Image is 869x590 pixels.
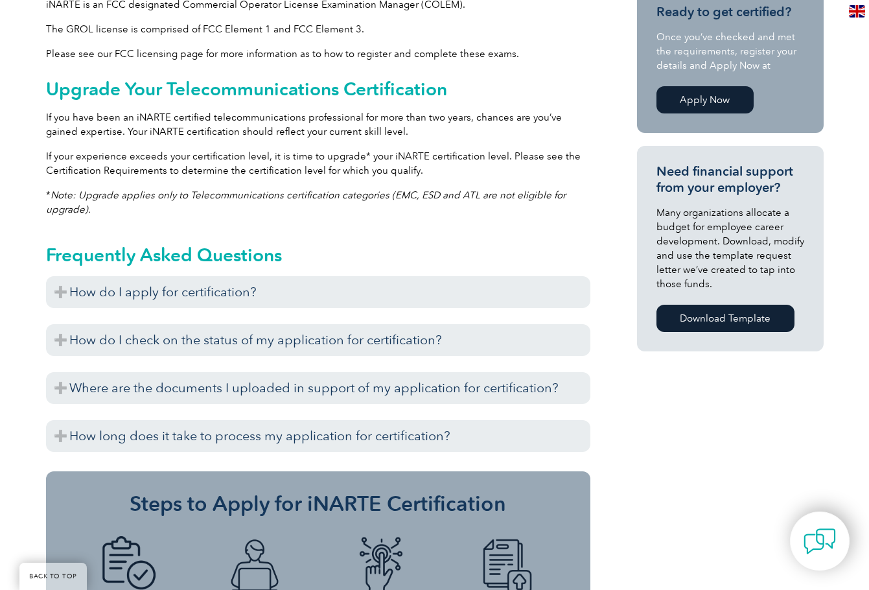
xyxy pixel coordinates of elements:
[656,163,804,196] h3: Need financial support from your employer?
[46,110,590,139] p: If you have been an iNARTE certified telecommunications professional for more than two years, cha...
[656,305,794,332] a: Download Template
[19,563,87,590] a: BACK TO TOP
[46,244,590,265] h2: Frequently Asked Questions
[46,420,590,452] h3: How long does it take to process my application for certification?
[46,149,590,178] p: If your experience exceeds your certification level, it is time to upgrade* your iNARTE certifica...
[46,22,590,36] p: The GROL license is comprised of FCC Element 1 and FCC Element 3.
[46,47,590,61] p: Please see our FCC licensing page for more information as to how to register and complete these e...
[849,5,865,18] img: en
[656,206,804,291] p: Many organizations allocate a budget for employee career development. Download, modify and use th...
[46,78,590,99] h2: Upgrade Your Telecommunications Certification
[46,276,590,308] h3: How do I apply for certification?
[46,324,590,356] h3: How do I check on the status of my application for certification?
[46,189,566,215] em: Note: Upgrade applies only to Telecommunications certification categories (EMC, ESD and ATL are n...
[65,491,571,517] h3: Steps to Apply for iNARTE Certification
[656,86,754,113] a: Apply Now
[656,30,804,73] p: Once you’ve checked and met the requirements, register your details and Apply Now at
[656,4,804,20] h3: Ready to get certified?
[804,525,836,558] img: contact-chat.png
[46,372,590,404] h3: Where are the documents I uploaded in support of my application for certification?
